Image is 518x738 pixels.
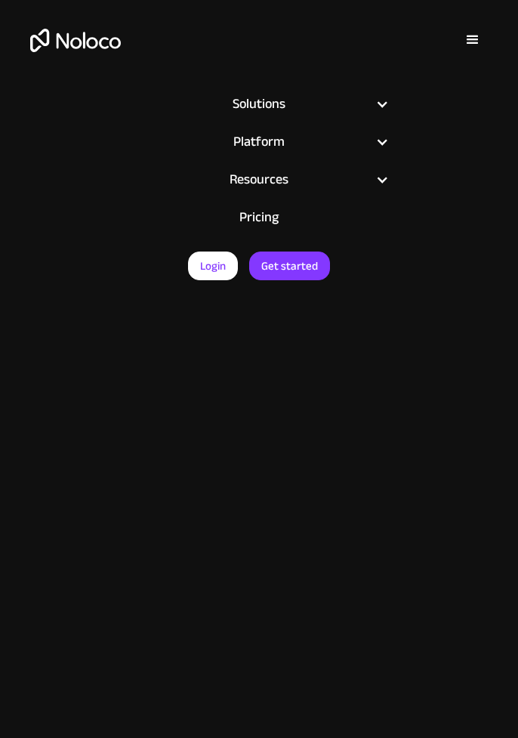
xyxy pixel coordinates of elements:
[130,131,389,153] div: Platform
[130,199,389,236] a: Pricing
[149,131,370,153] div: Platform
[188,252,238,280] a: Login
[149,93,370,116] div: Solutions
[149,168,370,191] div: Resources
[130,168,389,191] div: Resources
[130,93,389,116] div: Solutions
[23,29,121,52] a: home
[249,252,330,280] a: Get started
[450,17,495,63] div: menu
